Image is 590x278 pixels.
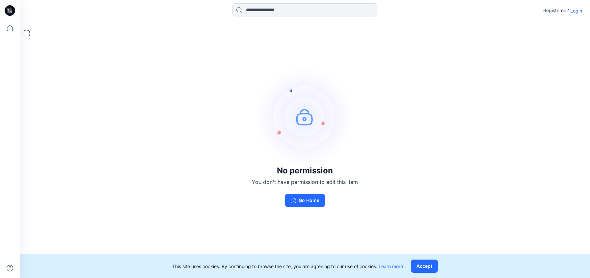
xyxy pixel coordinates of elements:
h3: No permission [252,166,358,175]
a: Learn more [379,264,403,269]
p: Login [570,7,582,14]
img: no-perm.svg [255,67,354,166]
button: Go Home [285,194,325,207]
p: This site uses cookies. By continuing to browse the site, you are agreeing to our use of cookies. [172,263,403,270]
p: You don't have permission to edit this item [252,178,358,186]
button: Accept [411,260,438,273]
p: Registered? [543,7,569,14]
